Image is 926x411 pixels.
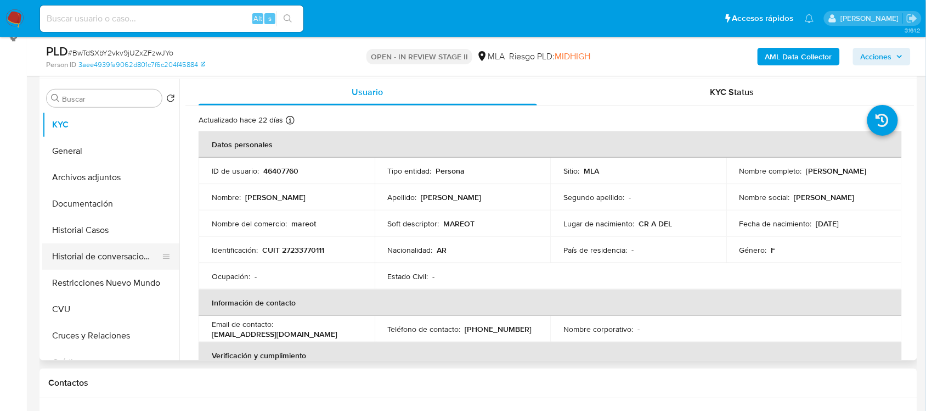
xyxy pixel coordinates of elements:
[78,60,205,70] a: 3aee4939fa9062d801c7f6c204f45884
[46,42,68,60] b: PLD
[739,219,812,229] p: Fecha de nacimiento :
[739,192,790,202] p: Nombre social :
[42,349,179,375] button: Créditos
[352,86,383,98] span: Usuario
[732,13,794,24] span: Accesos rápidos
[388,271,428,281] p: Estado Civil :
[51,94,60,103] button: Buscar
[388,219,439,229] p: Soft descriptor :
[291,219,316,229] p: mareot
[388,166,432,176] p: Tipo entidad :
[212,219,287,229] p: Nombre del comercio :
[42,217,179,243] button: Historial Casos
[853,48,911,65] button: Acciones
[388,245,433,255] p: Nacionalidad :
[388,324,461,334] p: Teléfono de contacto :
[199,290,902,316] th: Información de contacto
[758,48,840,65] button: AML Data Collector
[255,271,257,281] p: -
[388,192,417,202] p: Apellido :
[794,192,855,202] p: [PERSON_NAME]
[166,94,175,106] button: Volver al orden por defecto
[477,51,505,63] div: MLA
[637,324,640,334] p: -
[42,270,179,296] button: Restricciones Nuevo Mundo
[42,296,179,323] button: CVU
[806,166,867,176] p: [PERSON_NAME]
[276,11,299,26] button: search-icon
[861,48,892,65] span: Acciones
[212,271,250,281] p: Ocupación :
[563,219,634,229] p: Lugar de nacimiento :
[253,13,262,24] span: Alt
[816,219,839,229] p: [DATE]
[42,164,179,191] button: Archivos adjuntos
[906,13,918,24] a: Salir
[212,319,273,329] p: Email de contacto :
[563,192,624,202] p: Segundo apellido :
[710,86,754,98] span: KYC Status
[805,14,814,23] a: Notificaciones
[840,13,902,24] p: emmanuel.vitiello@mercadolibre.com
[245,192,306,202] p: [PERSON_NAME]
[437,245,447,255] p: AR
[212,192,241,202] p: Nombre :
[584,166,599,176] p: MLA
[212,245,258,255] p: Identificación :
[62,94,157,104] input: Buscar
[444,219,475,229] p: MAREOT
[199,115,283,125] p: Actualizado hace 22 días
[42,112,179,138] button: KYC
[42,243,171,270] button: Historial de conversaciones
[46,60,76,70] b: Person ID
[42,323,179,349] button: Cruces y Relaciones
[563,166,579,176] p: Sitio :
[366,49,472,64] p: OPEN - IN REVIEW STAGE II
[262,245,324,255] p: CUIT 27233770111
[771,245,776,255] p: F
[199,131,902,158] th: Datos personales
[433,271,435,281] p: -
[905,26,921,35] span: 3.161.2
[563,245,627,255] p: País de residencia :
[629,192,631,202] p: -
[199,342,902,369] th: Verificación y cumplimiento
[212,329,337,339] p: [EMAIL_ADDRESS][DOMAIN_NAME]
[42,191,179,217] button: Documentación
[639,219,672,229] p: CR A DEL
[465,324,532,334] p: [PHONE_NUMBER]
[212,166,259,176] p: ID de usuario :
[509,51,590,63] span: Riesgo PLD:
[765,48,832,65] b: AML Data Collector
[48,377,908,388] h1: Contactos
[42,138,179,164] button: General
[555,50,590,63] span: MIDHIGH
[263,166,298,176] p: 46407760
[40,12,303,26] input: Buscar usuario o caso...
[268,13,272,24] span: s
[421,192,482,202] p: [PERSON_NAME]
[68,47,173,58] span: # BwTdSXbY2vkv9jUZxZFzwJYo
[631,245,634,255] p: -
[739,245,767,255] p: Género :
[436,166,465,176] p: Persona
[739,166,802,176] p: Nombre completo :
[563,324,633,334] p: Nombre corporativo :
